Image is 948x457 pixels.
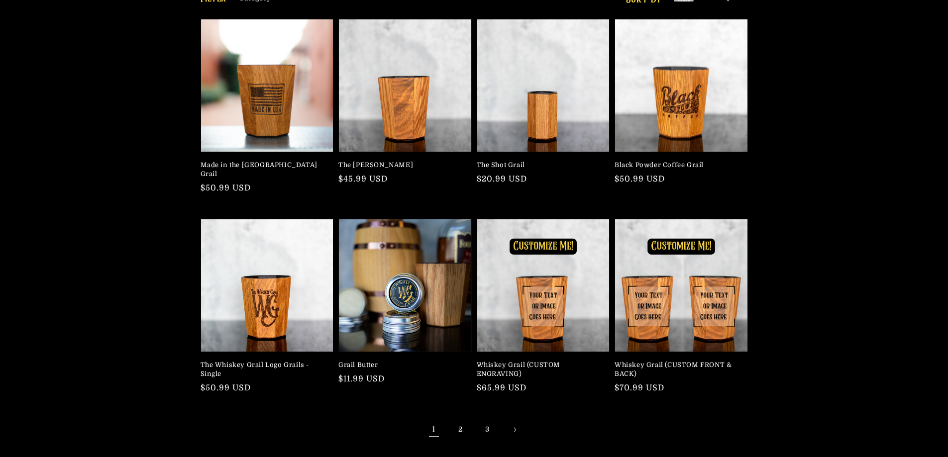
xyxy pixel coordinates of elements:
[450,419,472,441] a: Page 2
[201,419,748,441] nav: Pagination
[201,161,328,179] a: Made in the [GEOGRAPHIC_DATA] Grail
[338,361,466,369] a: Grail Butter
[504,419,526,441] a: Next page
[338,161,466,170] a: The [PERSON_NAME]
[615,361,742,378] a: Whiskey Grail (CUSTOM FRONT & BACK)
[477,419,499,441] a: Page 3
[477,361,604,378] a: Whiskey Grail (CUSTOM ENGRAVING)
[477,161,604,170] a: The Shot Grail
[201,361,328,378] a: The Whiskey Grail Logo Grails - Single
[615,161,742,170] a: Black Powder Coffee Grail
[423,419,445,441] span: Page 1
